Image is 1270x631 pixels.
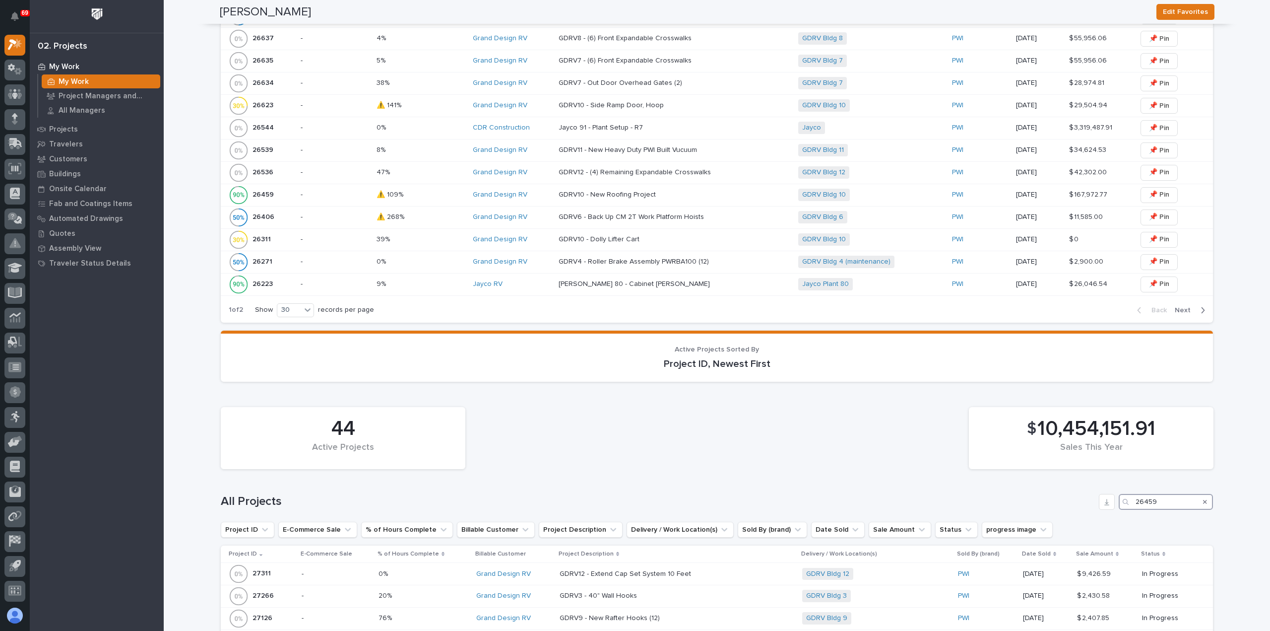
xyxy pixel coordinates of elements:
p: Automated Drawings [49,214,123,223]
p: 20% [379,590,394,600]
p: $ 55,956.06 [1069,55,1109,65]
a: Grand Design RV [473,146,527,154]
p: [DATE] [1016,146,1061,154]
span: 📌 Pin [1149,256,1169,268]
p: [DATE] [1016,191,1061,199]
p: Date Sold [1022,549,1051,560]
p: [DATE] [1023,592,1069,600]
button: progress image [982,522,1053,538]
div: Notifications69 [12,12,25,28]
p: $ 2,900.00 [1069,256,1105,266]
img: Workspace Logo [88,5,106,23]
a: GDRV Bldg 12 [802,168,845,177]
button: 📌 Pin [1141,98,1178,114]
p: GDRV10 - Dolly Lifter Cart [559,233,641,244]
button: Billable Customer [457,522,535,538]
a: Assembly View [30,241,164,256]
a: Buildings [30,166,164,181]
div: Active Projects [238,442,448,463]
p: - [301,101,369,110]
button: Sold By (brand) [738,522,807,538]
p: Show [255,306,273,314]
p: GDRV7 - (6) Front Expandable Crosswalks [559,55,694,65]
a: GDRV Bldg 9 [806,614,847,623]
p: 0% [379,568,390,578]
p: [DATE] [1016,101,1061,110]
div: 02. Projects [38,41,87,52]
tr: 2653626536 -47%47% Grand Design RV GDRV12 - (4) Remaining Expandable CrosswalksGDRV12 - (4) Remai... [221,161,1213,184]
a: PWI [952,280,963,288]
a: Grand Design RV [473,101,527,110]
p: 8% [377,144,387,154]
button: Date Sold [811,522,865,538]
p: $ 34,624.53 [1069,144,1108,154]
p: GDRV12 - (4) Remaining Expandable Crosswalks [559,166,713,177]
p: My Work [59,77,89,86]
p: records per page [318,306,374,314]
p: Assembly View [49,244,101,253]
p: $ 26,046.54 [1069,278,1109,288]
p: $ 55,956.06 [1069,32,1109,43]
p: [DATE] [1016,124,1061,132]
button: 📌 Pin [1141,75,1178,91]
a: Projects [30,122,164,137]
p: Status [1141,549,1160,560]
p: GDRV10 - New Roofing Project [559,189,658,199]
p: - [302,592,371,600]
a: Fab and Coatings Items [30,196,164,211]
h1: All Projects [221,494,1095,509]
tr: 2654426544 -0%0% CDR Construction Jayco 91 - Plant Setup - R7Jayco 91 - Plant Setup - R7 Jayco PW... [221,117,1213,139]
span: 📌 Pin [1149,166,1169,178]
button: 📌 Pin [1141,210,1178,225]
button: Delivery / Work Location(s) [627,522,734,538]
p: 39% [377,233,392,244]
a: GDRV Bldg 4 (maintenance) [802,258,890,266]
tr: 2640626406 -⚠️ 268%⚠️ 268% Grand Design RV GDRV6 - Back Up CM 2T Work Platform HoistsGDRV6 - Back... [221,206,1213,228]
p: GDRV6 - Back Up CM 2T Work Platform Hoists [559,211,706,221]
a: GDRV Bldg 12 [806,570,849,578]
p: $ 9,426.59 [1077,568,1113,578]
span: 10,454,151.91 [1037,417,1155,441]
p: [DATE] [1016,280,1061,288]
a: GDRV Bldg 6 [802,213,843,221]
p: ⚠️ 109% [377,189,405,199]
p: 76% [379,612,394,623]
p: [DATE] [1016,235,1061,244]
p: $ 28,974.81 [1069,77,1106,87]
p: 69 [22,9,28,16]
p: Delivery / Work Location(s) [801,549,877,560]
tr: 2662326623 -⚠️ 141%⚠️ 141% Grand Design RV GDRV10 - Side Ramp Door, HoopGDRV10 - Side Ramp Door, ... [221,94,1213,117]
p: [DATE] [1023,614,1069,623]
p: - [301,235,369,244]
p: 26223 [253,278,275,288]
a: GDRV Bldg 10 [802,235,846,244]
p: 26634 [253,77,276,87]
span: Active Projects Sorted By [675,346,759,353]
span: $ [1027,420,1036,438]
a: PWI [952,57,963,65]
a: Grand Design RV [476,614,531,623]
a: CDR Construction [473,124,530,132]
a: My Work [30,59,164,74]
p: - [302,570,371,578]
tr: 2627126271 -0%0% Grand Design RV GDRV4 - Roller Brake Assembly PWRBA100 (12)GDRV4 - Roller Brake ... [221,251,1213,273]
p: $ 11,585.00 [1069,211,1105,221]
p: [DATE] [1023,570,1069,578]
p: 0% [377,256,388,266]
a: PWI [952,168,963,177]
input: Search [1119,494,1213,510]
p: 4% [377,32,388,43]
p: $ 2,407.85 [1077,612,1111,623]
button: users-avatar [4,605,25,626]
span: 📌 Pin [1149,100,1169,112]
a: Grand Design RV [473,258,527,266]
a: Grand Design RV [473,191,527,199]
p: 1 of 2 [221,298,251,322]
p: GDRV4 - Roller Brake Assembly PWRBA100 (12) [559,256,711,266]
button: 📌 Pin [1141,165,1178,181]
p: 26623 [253,99,275,110]
p: In Progress [1142,614,1197,623]
a: GDRV Bldg 8 [802,34,843,43]
button: % of Hours Complete [361,522,453,538]
tr: 2663426634 -38%38% Grand Design RV GDRV7 - Out Door Overhead Gates (2)GDRV7 - Out Door Overhead G... [221,72,1213,94]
